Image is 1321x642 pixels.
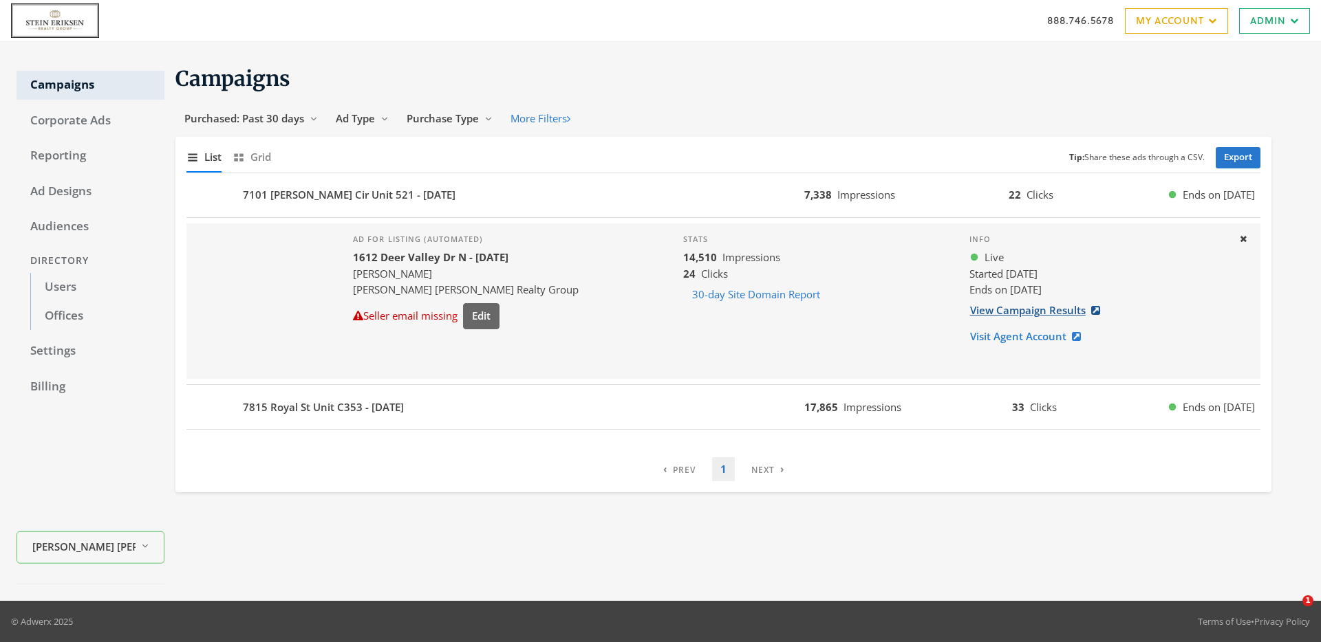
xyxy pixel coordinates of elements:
span: Grid [250,149,271,165]
a: Export [1216,147,1260,168]
button: 7101 [PERSON_NAME] Cir Unit 521 - [DATE]7,338Impressions22ClicksEnds on [DATE] [186,179,1260,212]
span: Ends on [DATE] [1183,399,1255,415]
nav: pagination [655,457,793,481]
a: Corporate Ads [17,107,164,135]
span: [PERSON_NAME] [PERSON_NAME] Realty Group [32,538,136,554]
span: Impressions [844,400,901,414]
a: Visit Agent Account [969,324,1090,349]
div: Started [DATE] [969,266,1227,282]
button: Purchase Type [398,106,502,131]
button: More Filters [502,106,579,131]
span: Ad Type [336,111,375,125]
b: 1612 Deer Valley Dr N - [DATE] [353,250,508,264]
b: 22 [1009,188,1021,201]
h4: Info [969,234,1227,244]
div: Seller email missing [353,308,458,324]
b: 7815 Royal St Unit C353 - [DATE] [243,399,404,415]
b: Tip: [1069,151,1084,163]
button: Ad Type [327,106,398,131]
b: 7101 [PERSON_NAME] Cir Unit 521 - [DATE] [243,187,455,203]
button: Grid [233,142,271,172]
span: Live [985,250,1004,265]
img: Adwerx [11,3,99,38]
span: Clicks [1030,400,1057,414]
a: Terms of Use [1198,615,1251,628]
a: Privacy Policy [1254,615,1310,628]
a: Ad Designs [17,177,164,206]
button: 7815 Royal St Unit C353 - [DATE]17,865Impressions33ClicksEnds on [DATE] [186,390,1260,423]
a: View Campaign Results [969,298,1109,323]
b: 33 [1012,400,1024,414]
span: Purchase Type [407,111,479,125]
a: Users [30,273,164,302]
span: Clicks [1027,188,1053,201]
span: Clicks [701,267,728,280]
p: © Adwerx 2025 [11,615,73,628]
a: Billing [17,373,164,401]
span: Purchased: Past 30 days [184,111,304,125]
a: Offices [30,302,164,331]
a: Admin [1239,8,1310,34]
a: Audiences [17,212,164,241]
a: 1 [712,457,735,481]
div: [PERSON_NAME] [353,266,579,282]
button: List [186,142,222,172]
span: Ends on [DATE] [969,283,1042,296]
a: My Account [1125,8,1228,34]
b: 17,865 [804,400,838,414]
span: List [204,149,222,165]
b: 24 [683,267,696,280]
a: Settings [17,337,164,366]
button: 30-day Site Domain Report [683,282,829,307]
div: • [1198,615,1310,628]
div: Directory [17,248,164,274]
h4: Stats [683,234,947,244]
a: Reporting [17,142,164,170]
h4: Ad for listing (automated) [353,234,579,244]
iframe: Intercom live chat [1274,595,1307,628]
span: 1 [1302,595,1313,606]
b: 7,338 [804,188,832,201]
span: Ends on [DATE] [1183,187,1255,203]
small: Share these ads through a CSV. [1069,151,1205,164]
span: Impressions [722,250,780,264]
button: Purchased: Past 30 days [175,106,327,131]
a: Campaigns [17,71,164,100]
button: Edit [463,303,500,329]
span: Impressions [837,188,895,201]
b: 14,510 [683,250,717,264]
a: 888.746.5678 [1047,13,1114,27]
div: [PERSON_NAME] [PERSON_NAME] Realty Group [353,282,579,298]
span: Campaigns [175,65,290,91]
button: [PERSON_NAME] [PERSON_NAME] Realty Group [17,531,164,564]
